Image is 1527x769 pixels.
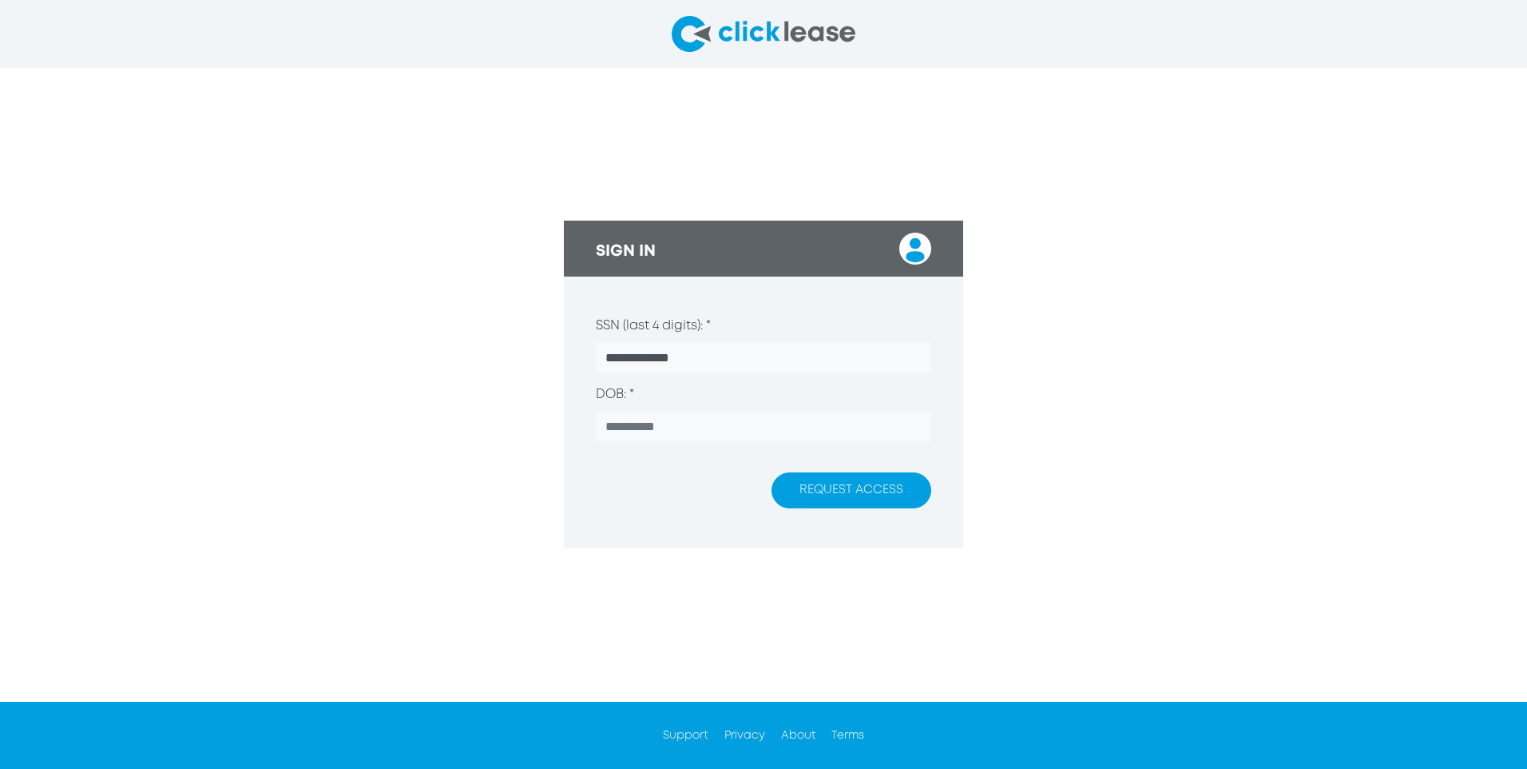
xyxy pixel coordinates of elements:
button: REQUEST ACCESS [771,472,931,508]
a: Terms [831,731,864,740]
label: SSN (last 4 digits): * [596,317,711,336]
h3: SIGN IN [596,242,656,261]
a: Support [663,731,708,740]
label: DOB: * [596,385,634,404]
a: Privacy [724,731,765,740]
a: About [781,731,815,740]
img: login user [899,233,931,265]
img: clicklease logo [672,16,855,52]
